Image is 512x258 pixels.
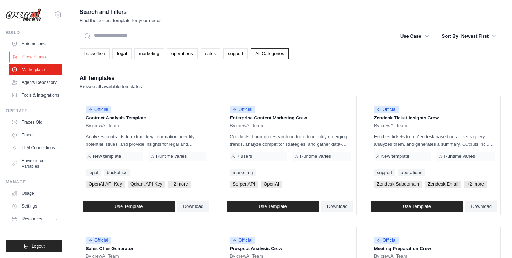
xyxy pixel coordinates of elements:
[86,106,111,113] span: Official
[86,181,125,188] span: OpenAI API Key
[471,204,492,209] span: Download
[371,201,463,212] a: Use Template
[374,245,495,252] p: Meeting Preparation Crew
[32,243,45,249] span: Logout
[425,181,461,188] span: Zendesk Email
[230,169,256,176] a: marketing
[80,48,110,59] a: backoffice
[86,123,119,129] span: By crewAI Team
[258,204,287,209] span: Use Template
[86,114,206,122] p: Contract Analysis Template
[230,133,350,148] p: Conducts thorough research on topic to identify emerging trends, analyze competitor strategies, a...
[201,48,220,59] a: sales
[398,169,425,176] a: operations
[9,77,62,88] a: Agents Repository
[444,154,475,159] span: Runtime varies
[9,38,62,50] a: Automations
[83,201,175,212] a: Use Template
[9,64,62,75] a: Marketplace
[9,117,62,128] a: Traces Old
[9,51,63,63] a: Crew Studio
[374,106,400,113] span: Official
[6,179,62,185] div: Manage
[9,142,62,154] a: LLM Connections
[223,48,248,59] a: support
[86,169,101,176] a: legal
[374,123,407,129] span: By crewAI Team
[300,154,331,159] span: Runtime varies
[128,181,165,188] span: Qdrant API Key
[403,204,431,209] span: Use Template
[9,90,62,101] a: Tools & Integrations
[183,204,204,209] span: Download
[9,188,62,199] a: Usage
[93,154,121,159] span: New template
[80,73,142,83] h2: All Templates
[374,181,422,188] span: Zendesk Subdomain
[464,181,487,188] span: +2 more
[86,237,111,244] span: Official
[230,181,258,188] span: Serper API
[9,155,62,172] a: Environment Variables
[251,48,289,59] a: All Categories
[438,30,501,43] button: Sort By: Newest First
[168,181,191,188] span: +2 more
[227,201,319,212] a: Use Template
[6,8,41,22] img: Logo
[167,48,198,59] a: operations
[80,7,162,17] h2: Search and Filters
[230,106,255,113] span: Official
[134,48,164,59] a: marketing
[104,169,130,176] a: backoffice
[22,216,42,222] span: Resources
[9,213,62,225] button: Resources
[327,204,348,209] span: Download
[230,114,350,122] p: Enterprise Content Marketing Crew
[374,237,400,244] span: Official
[381,154,409,159] span: New template
[230,237,255,244] span: Official
[230,123,263,129] span: By crewAI Team
[465,201,497,212] a: Download
[80,83,142,90] p: Browse all available templates
[6,108,62,114] div: Operate
[9,200,62,212] a: Settings
[6,30,62,36] div: Build
[86,245,206,252] p: Sales Offer Generator
[6,240,62,252] button: Logout
[112,48,131,59] a: legal
[237,154,252,159] span: 7 users
[261,181,282,188] span: OpenAI
[156,154,187,159] span: Runtime varies
[177,201,209,212] a: Download
[374,133,495,148] p: Fetches tickets from Zendesk based on a user's query, analyzes them, and generates a summary. Out...
[230,245,350,252] p: Prospect Analysis Crew
[396,30,433,43] button: Use Case
[86,133,206,148] p: Analyzes contracts to extract key information, identify potential issues, and provide insights fo...
[114,204,143,209] span: Use Template
[321,201,353,212] a: Download
[374,114,495,122] p: Zendesk Ticket Insights Crew
[374,169,395,176] a: support
[9,129,62,141] a: Traces
[80,17,162,24] p: Find the perfect template for your needs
